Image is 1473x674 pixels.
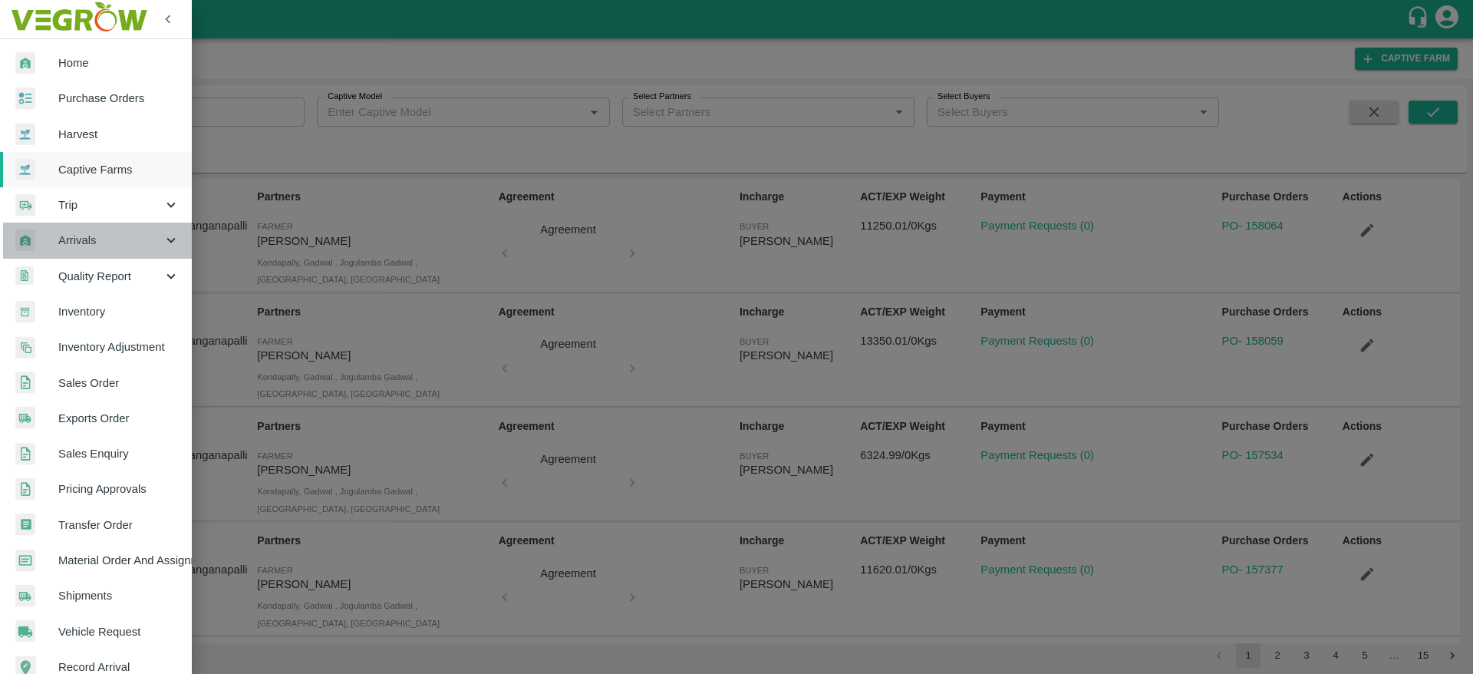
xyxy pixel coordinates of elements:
[58,410,180,427] span: Exports Order
[58,445,180,462] span: Sales Enquiry
[15,266,34,286] img: qualityReport
[58,623,180,640] span: Vehicle Request
[15,478,35,501] img: sales
[15,443,35,465] img: sales
[15,194,35,216] img: delivery
[15,301,35,323] img: whInventory
[58,303,180,320] span: Inventory
[15,123,35,146] img: harvest
[15,514,35,536] img: whTransfer
[15,620,35,643] img: vehicle
[58,552,180,569] span: Material Order And Assignment
[58,55,180,71] span: Home
[58,375,180,392] span: Sales Order
[58,197,163,213] span: Trip
[15,336,35,358] img: inventory
[58,161,180,178] span: Captive Farms
[58,268,163,285] span: Quality Report
[15,372,35,394] img: sales
[15,407,35,429] img: shipments
[58,517,180,534] span: Transfer Order
[58,339,180,355] span: Inventory Adjustment
[58,587,180,604] span: Shipments
[58,126,180,143] span: Harvest
[58,232,163,249] span: Arrivals
[15,230,35,252] img: whArrival
[15,52,35,74] img: whArrival
[15,158,35,181] img: harvest
[15,585,35,607] img: shipments
[58,90,180,107] span: Purchase Orders
[58,481,180,497] span: Pricing Approvals
[15,88,35,110] img: reciept
[15,550,35,572] img: centralMaterial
